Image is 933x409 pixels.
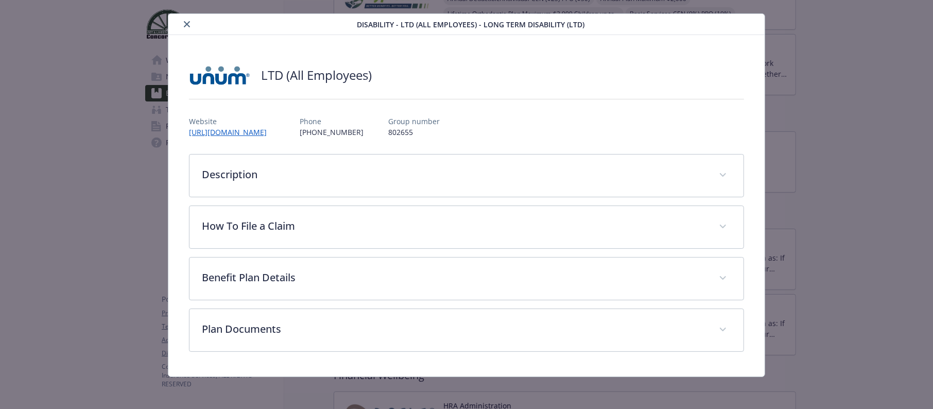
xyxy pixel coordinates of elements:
[189,116,275,127] p: Website
[300,127,364,138] p: [PHONE_NUMBER]
[300,116,364,127] p: Phone
[261,66,372,84] h2: LTD (All Employees)
[189,155,744,197] div: Description
[388,127,440,138] p: 802655
[189,206,744,248] div: How To File a Claim
[388,116,440,127] p: Group number
[189,309,744,351] div: Plan Documents
[189,60,251,91] img: UNUM
[202,218,706,234] p: How To File a Claim
[202,270,706,285] p: Benefit Plan Details
[189,258,744,300] div: Benefit Plan Details
[189,127,275,137] a: [URL][DOMAIN_NAME]
[202,321,706,337] p: Plan Documents
[202,167,706,182] p: Description
[357,19,584,30] span: Disability - LTD (All Employees) - Long Term Disability (LTD)
[181,18,193,30] button: close
[93,13,840,377] div: details for plan Disability - LTD (All Employees) - Long Term Disability (LTD)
